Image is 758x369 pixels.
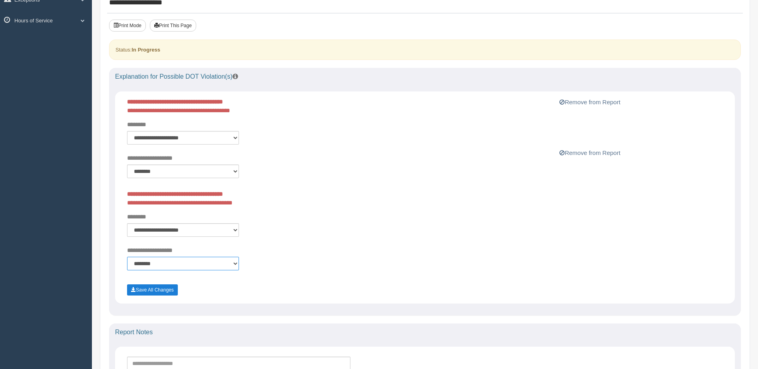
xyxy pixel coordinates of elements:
div: Report Notes [109,323,741,341]
strong: In Progress [131,47,160,53]
div: Explanation for Possible DOT Violation(s) [109,68,741,85]
div: Status: [109,40,741,60]
button: Remove from Report [557,97,623,107]
button: Save [127,284,178,296]
button: Remove from Report [557,148,623,158]
button: Print This Page [150,20,196,32]
button: Print Mode [109,20,146,32]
